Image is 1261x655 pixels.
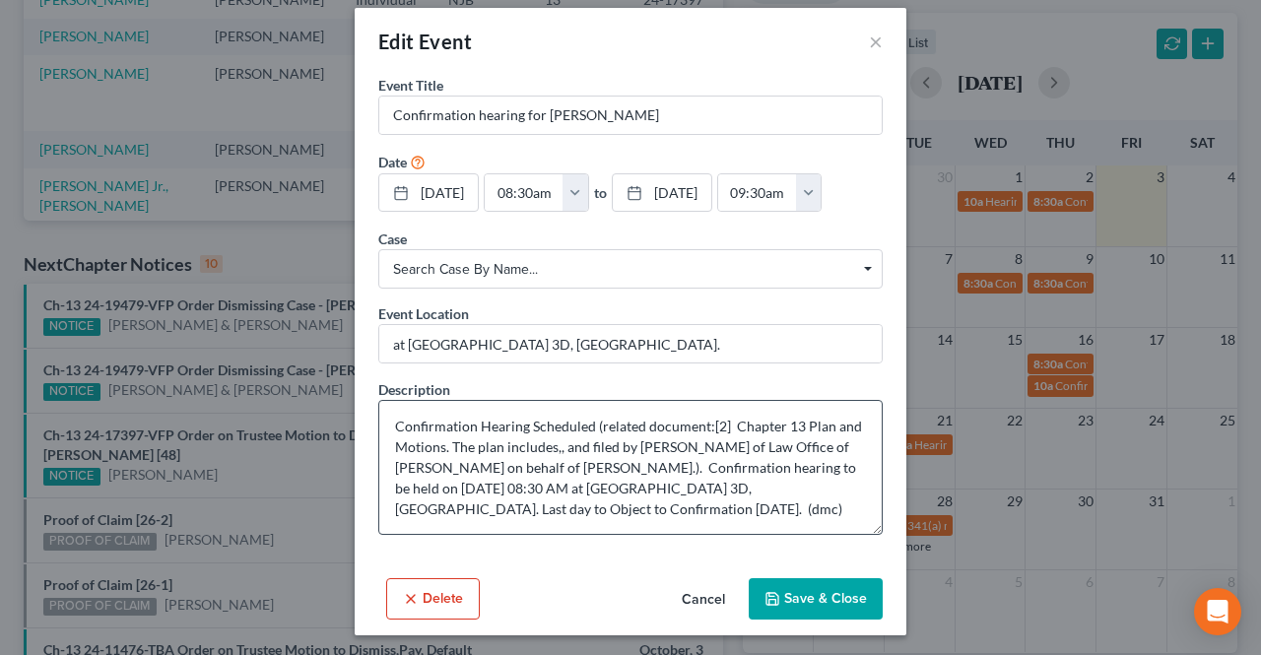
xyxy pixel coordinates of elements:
[869,30,883,53] button: ×
[379,97,882,134] input: Enter event name...
[666,580,741,620] button: Cancel
[613,174,711,212] a: [DATE]
[378,77,443,94] span: Event Title
[393,259,868,280] span: Search case by name...
[379,174,478,212] a: [DATE]
[378,152,407,172] label: Date
[749,578,883,620] button: Save & Close
[378,229,407,249] label: Case
[1194,588,1241,635] div: Open Intercom Messenger
[718,174,797,212] input: -- : --
[485,174,564,212] input: -- : --
[594,182,607,203] label: to
[378,30,472,53] span: Edit Event
[378,249,883,289] span: Select box activate
[379,325,882,362] input: Enter location...
[378,379,450,400] label: Description
[386,578,480,620] button: Delete
[378,303,469,324] label: Event Location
